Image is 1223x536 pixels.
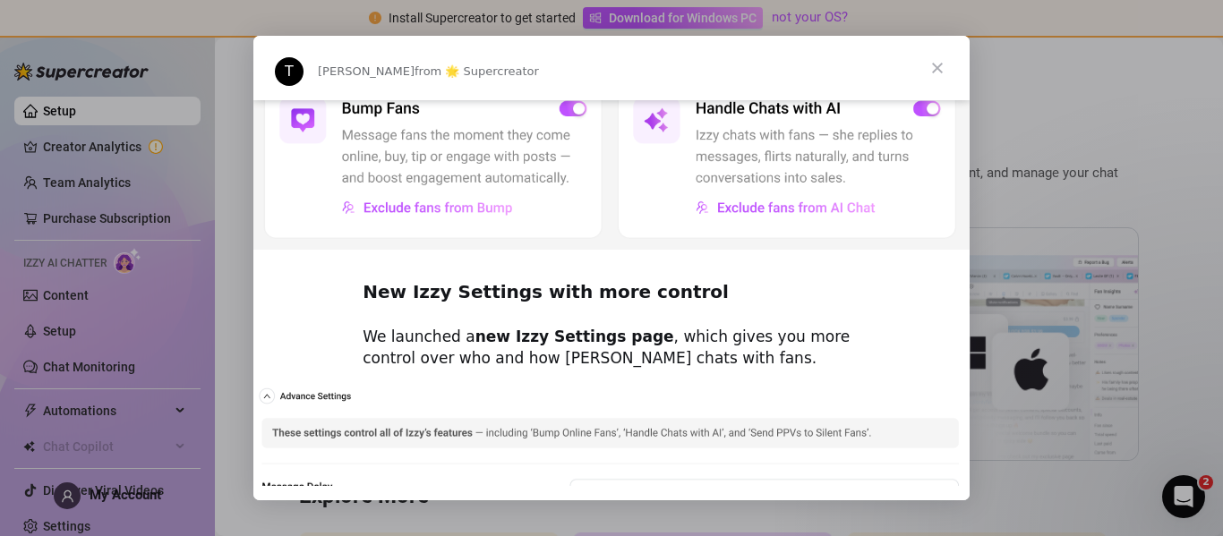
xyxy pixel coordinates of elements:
h2: New Izzy Settings with more control [363,280,860,313]
div: Profile image for Tanya [275,57,304,86]
span: [PERSON_NAME] [318,64,415,78]
span: Close [905,36,970,100]
span: from 🌟 Supercreator [415,64,539,78]
div: We launched a , which gives you more control over who and how [PERSON_NAME] chats with fans. [363,327,860,370]
b: new Izzy Settings page [475,328,674,345]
